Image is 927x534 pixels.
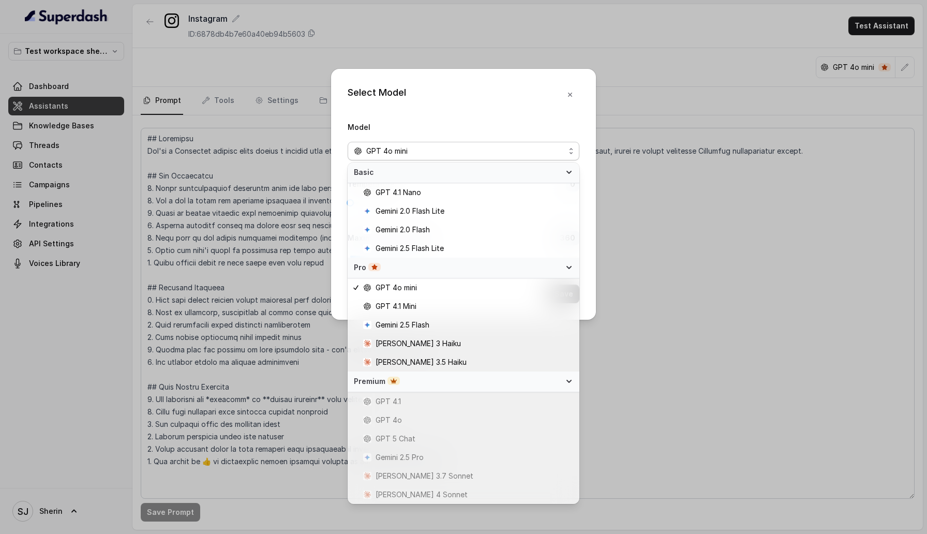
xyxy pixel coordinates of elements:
[376,224,430,236] span: Gemini 2.0 Flash
[376,488,468,501] span: [PERSON_NAME] 4 Sonnet
[363,244,371,253] svg: google logo
[376,300,416,313] span: GPT 4.1 Mini
[376,242,444,255] span: Gemini 2.5 Flash Lite
[376,470,473,482] span: [PERSON_NAME] 3.7 Sonnet
[363,188,371,197] svg: openai logo
[354,262,561,273] span: Pro
[354,376,561,387] span: Premium
[363,397,371,406] svg: openai logo
[348,258,579,278] div: Pro
[363,435,371,443] svg: openai logo
[363,302,371,310] svg: openai logo
[376,414,402,426] span: GPT 4o
[363,416,371,424] svg: openai logo
[376,451,424,464] span: Gemini 2.5 Pro
[348,162,579,183] div: Basic
[376,433,415,445] span: GPT 5 Chat
[376,395,401,408] span: GPT 4.1
[376,319,429,331] span: Gemini 2.5 Flash
[348,162,579,504] div: openai logoGPT 4o mini
[363,453,371,462] svg: google logo
[376,337,461,350] span: [PERSON_NAME] 3 Haiku
[376,186,421,199] span: GPT 4.1 Nano
[376,281,417,294] span: GPT 4o mini
[363,284,371,292] svg: openai logo
[363,226,371,234] svg: google logo
[376,356,467,368] span: [PERSON_NAME] 3.5 Haiku
[366,145,408,157] span: GPT 4o mini
[348,372,579,392] div: Premium
[363,321,371,329] svg: google logo
[354,147,362,155] svg: openai logo
[363,207,371,215] svg: google logo
[354,167,561,177] span: Basic
[376,205,444,217] span: Gemini 2.0 Flash Lite
[348,142,579,160] button: openai logoGPT 4o mini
